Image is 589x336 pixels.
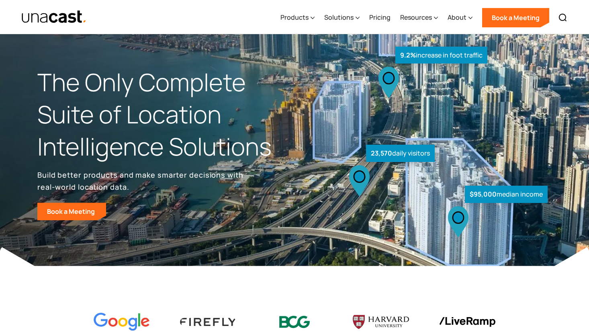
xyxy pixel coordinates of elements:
[470,190,497,199] strong: $95,000
[439,317,495,327] img: liveramp logo
[400,1,438,34] div: Resources
[482,8,549,27] a: Book a Meeting
[37,169,246,193] p: Build better products and make smarter decisions with real-world location data.
[94,313,150,332] img: Google logo Color
[465,186,548,203] div: median income
[371,149,392,158] strong: 23,570
[21,10,87,24] img: Unacast text logo
[280,1,315,34] div: Products
[366,145,435,162] div: daily visitors
[448,12,466,22] div: About
[353,312,409,332] img: Harvard U logo
[180,318,236,326] img: Firefly Advertising logo
[369,1,391,34] a: Pricing
[400,12,432,22] div: Resources
[558,13,568,23] img: Search icon
[266,311,323,334] img: BCG logo
[448,1,472,34] div: About
[400,51,416,59] strong: 9.2%
[37,66,294,162] h1: The Only Complete Suite of Location Intelligence Solutions
[280,12,309,22] div: Products
[395,47,487,64] div: increase in foot traffic
[324,1,360,34] div: Solutions
[37,203,106,220] a: Book a Meeting
[21,10,87,24] a: home
[324,12,354,22] div: Solutions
